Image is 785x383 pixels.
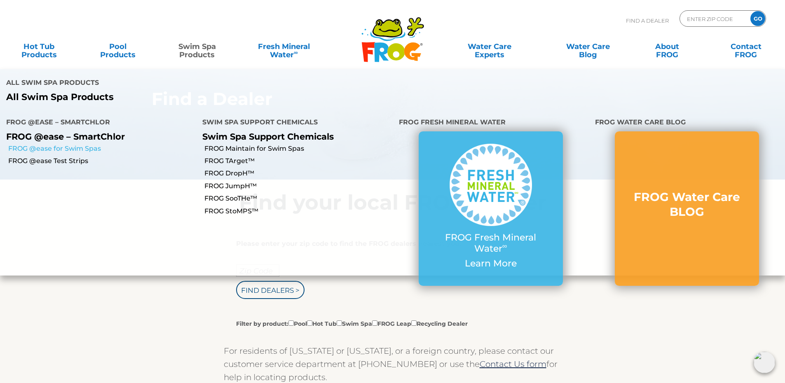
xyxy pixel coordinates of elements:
p: Find A Dealer [626,10,669,31]
a: FROG Maintain for Swim Spas [204,144,392,153]
input: Find Dealers > [236,281,305,299]
a: FROG JumpH™ [204,182,392,191]
input: Zip Code Form [686,13,742,25]
a: FROG @ease Test Strips [8,156,196,166]
a: FROG @ease for Swim Spas [8,144,196,153]
h4: All Swim Spa Products [6,75,387,92]
h4: FROG Water Care BLOG [595,115,779,131]
h4: Swim Spa Support Chemicals [202,115,386,131]
a: FROG Fresh Mineral Water∞ Learn More [435,144,546,273]
a: ContactFROG [715,38,777,55]
a: FROG TArget™ [204,156,392,166]
h4: FROG @ease – SmartChlor [6,115,190,131]
label: Filter by product: Pool Hot Tub Swim Spa FROG Leap Recycling Dealer [236,319,468,328]
img: openIcon [754,352,775,373]
p: FROG Fresh Mineral Water [435,232,546,254]
a: Water CareExperts [440,38,539,55]
input: Filter by product:PoolHot TubSwim SpaFROG LeapRecycling Dealer [307,320,312,326]
input: GO [750,11,765,26]
sup: ∞ [294,49,298,56]
p: Learn More [435,258,546,269]
a: FROG DropH™ [204,169,392,178]
h3: FROG Water Care BLOG [631,189,743,220]
h4: FROG Fresh Mineral Water [399,115,583,131]
a: Hot TubProducts [8,38,70,55]
input: Filter by product:PoolHot TubSwim SpaFROG LeapRecycling Dealer [337,320,342,326]
a: FROG SooTHe™ [204,194,392,203]
a: All Swim Spa Products [6,92,387,103]
a: Contact Us form [480,359,546,369]
input: Filter by product:PoolHot TubSwim SpaFROG LeapRecycling Dealer [411,320,417,326]
input: Filter by product:PoolHot TubSwim SpaFROG LeapRecycling Dealer [288,320,294,326]
a: Swim SpaProducts [166,38,228,55]
a: Water CareBlog [557,38,619,55]
p: FROG @ease – SmartChlor [6,131,190,142]
a: AboutFROG [636,38,698,55]
input: Filter by product:PoolHot TubSwim SpaFROG LeapRecycling Dealer [372,320,377,326]
a: FROG StoMPS™ [204,207,392,216]
a: FROG Water Care BLOG [631,189,743,228]
a: Swim Spa Support Chemicals [202,131,334,142]
a: Fresh MineralWater∞ [245,38,322,55]
a: PoolProducts [87,38,149,55]
sup: ∞ [502,242,507,250]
